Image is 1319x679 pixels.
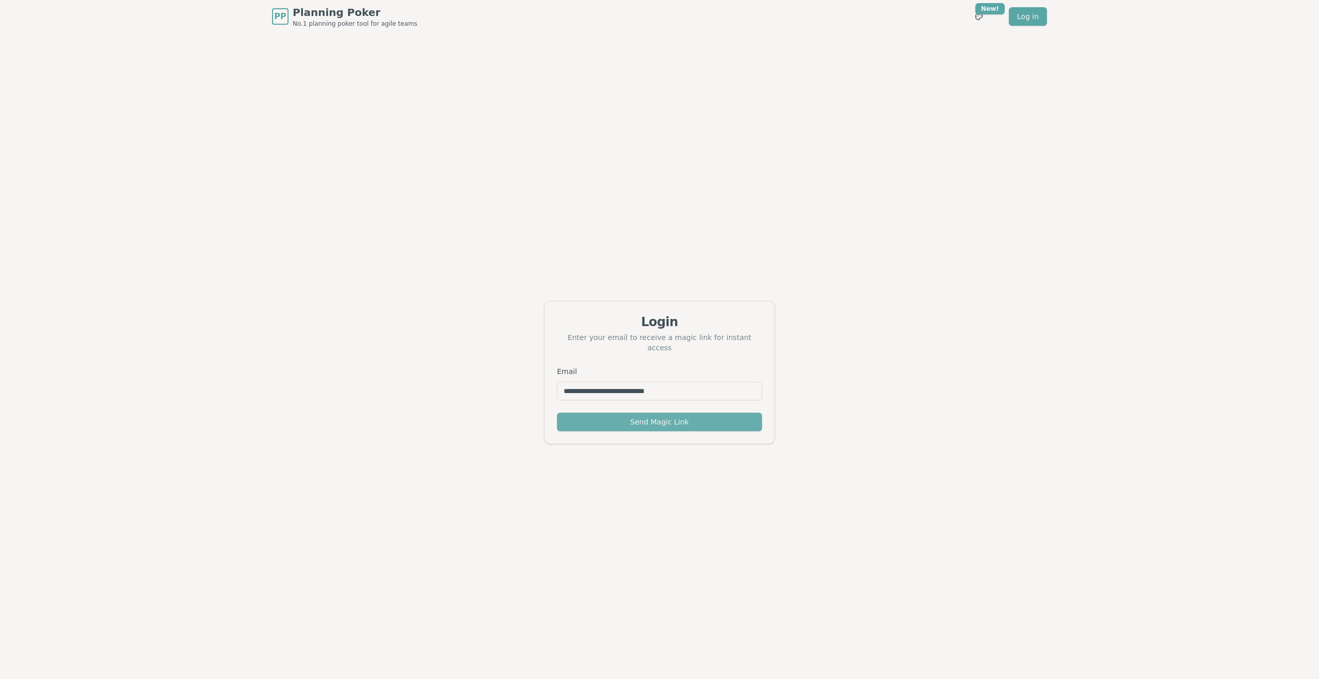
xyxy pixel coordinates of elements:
div: New! [975,3,1005,14]
div: Login [557,314,762,330]
span: No.1 planning poker tool for agile teams [293,20,417,28]
a: Log in [1009,7,1047,26]
label: Email [557,367,577,376]
div: Enter your email to receive a magic link for instant access [557,332,762,353]
span: PP [274,10,286,23]
a: PPPlanning PokerNo.1 planning poker tool for agile teams [272,5,417,28]
button: New! [970,7,988,26]
span: Planning Poker [293,5,417,20]
button: Send Magic Link [557,413,762,431]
